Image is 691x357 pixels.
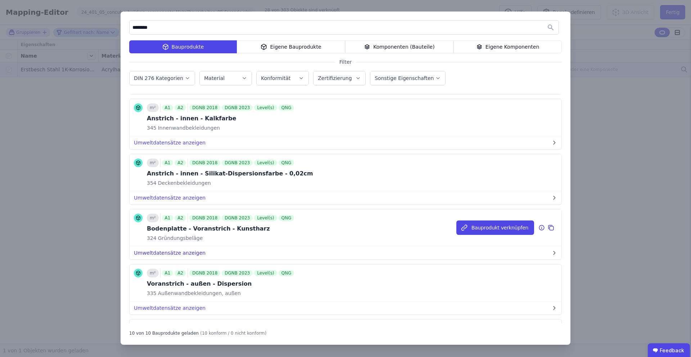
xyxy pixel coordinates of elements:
[162,160,173,166] div: A1
[129,40,237,53] div: Bauprodukte
[189,105,220,111] div: DGNB 2018
[129,327,199,336] div: 10 von 10 Bauprodukte geladen
[175,105,186,111] div: A2
[279,215,294,221] div: QNG
[200,71,252,85] button: Material
[175,215,186,221] div: A2
[147,290,157,297] span: 335
[189,160,220,166] div: DGNB 2018
[175,270,186,276] div: A2
[375,75,435,81] label: Sonstige Eigenschaften
[200,327,266,336] div: (10 konform / 0 nicht konform)
[175,160,186,166] div: A2
[157,235,203,242] span: Gründungsbeläge
[370,71,445,85] button: Sonstige Eigenschaften
[279,160,294,166] div: QNG
[222,215,253,221] div: DGNB 2023
[254,160,277,166] div: Level(s)
[335,58,356,66] span: Filter
[147,159,159,167] div: m²
[222,105,253,111] div: DGNB 2023
[204,75,226,81] label: Material
[254,270,277,276] div: Level(s)
[147,269,159,277] div: m²
[313,71,365,85] button: Zertifizierung
[254,215,277,221] div: Level(s)
[162,270,173,276] div: A1
[130,246,561,259] button: Umweltdatensätze anzeigen
[130,71,195,85] button: DIN 276 Kategorien
[257,71,308,85] button: Konformität
[453,40,562,53] div: Eigene Komponenten
[147,235,157,242] span: 324
[147,114,295,123] div: Anstrich - innen - Kalkfarbe
[157,290,241,297] span: Außenwandbekleidungen, außen
[147,214,159,222] div: m²
[318,75,353,81] label: Zertifizierung
[147,169,313,178] div: Anstrich - innen - Silikat-Dispersionsfarbe - 0,02cm
[222,270,253,276] div: DGNB 2023
[456,220,534,235] button: Bauprodukt verknüpfen
[134,75,185,81] label: DIN 276 Kategorien
[279,105,294,111] div: QNG
[147,103,159,112] div: m²
[147,224,295,233] div: Bodenplatte - Voranstrich - Kunstharz
[162,105,173,111] div: A1
[147,280,295,288] div: Voranstrich - außen - Dispersion
[147,124,157,131] span: 345
[130,136,561,149] button: Umweltdatensätze anzeigen
[345,40,453,53] div: Komponenten (Bauteile)
[130,302,561,314] button: Umweltdatensätze anzeigen
[157,179,211,187] span: Deckenbekleidungen
[147,179,157,187] span: 354
[261,75,292,81] label: Konformität
[254,105,277,111] div: Level(s)
[222,160,253,166] div: DGNB 2023
[130,191,561,204] button: Umweltdatensätze anzeigen
[189,215,220,221] div: DGNB 2018
[157,124,220,131] span: Innenwandbekleidungen
[279,270,294,276] div: QNG
[189,270,220,276] div: DGNB 2018
[237,40,345,53] div: Eigene Bauprodukte
[162,215,173,221] div: A1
